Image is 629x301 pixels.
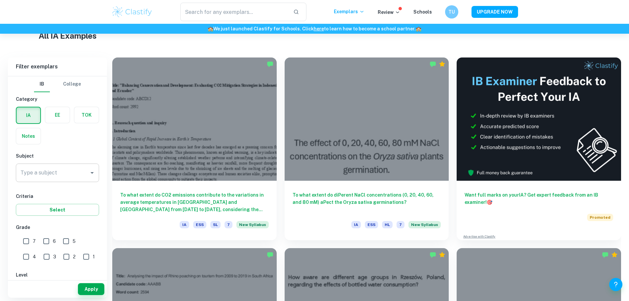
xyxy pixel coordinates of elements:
[112,57,277,240] a: To what extent do CO2 emissions contribute to the variations in average temperatures in [GEOGRAPH...
[236,221,269,232] div: Starting from the May 2026 session, the ESS IA requirements have changed. We created this exempla...
[180,3,288,21] input: Search for any exemplars...
[111,5,153,19] img: Clastify logo
[208,26,213,31] span: 🏫
[16,152,99,160] h6: Subject
[16,95,99,103] h6: Category
[39,30,590,42] h1: All IA Examples
[63,76,81,92] button: College
[1,25,628,32] h6: We just launched Clastify for Schools. Click to learn how to become a school partner.
[397,221,404,228] span: 7
[180,221,189,228] span: IA
[78,283,104,295] button: Apply
[34,76,81,92] div: Filter type choice
[34,76,50,92] button: IB
[225,221,232,228] span: 7
[93,253,95,260] span: 1
[457,57,621,181] img: Thumbnail
[463,234,495,239] a: Advertise with Clastify
[16,224,99,231] h6: Grade
[487,200,492,205] span: 🎯
[448,8,455,16] h6: TU
[16,204,99,216] button: Select
[120,191,269,213] h6: To what extent do CO2 emissions contribute to the variations in average temperatures in [GEOGRAPH...
[416,26,421,31] span: 🏫
[314,26,324,31] a: here
[378,9,400,16] p: Review
[439,61,445,67] div: Premium
[193,221,206,228] span: ESS
[45,107,70,123] button: EE
[408,221,441,228] span: New Syllabus
[33,238,36,245] span: 7
[602,251,609,258] img: Marked
[8,57,107,76] h6: Filter exemplars
[33,253,36,260] span: 4
[267,61,273,67] img: Marked
[53,253,56,260] span: 3
[465,191,613,206] h6: Want full marks on your IA ? Get expert feedback from an IB examiner!
[267,251,273,258] img: Marked
[236,221,269,228] span: New Syllabus
[472,6,518,18] button: UPGRADE NOW
[210,221,221,228] span: SL
[351,221,361,228] span: IA
[365,221,378,228] span: ESS
[87,168,97,177] button: Open
[445,5,458,19] button: TU
[16,128,41,144] button: Notes
[609,278,622,291] button: Help and Feedback
[16,271,99,279] h6: Level
[285,57,449,240] a: To what extent do diPerent NaCl concentrations (0, 20, 40, 60, and 80 mM) aPect the Oryza sativa ...
[430,61,436,67] img: Marked
[382,221,393,228] span: HL
[334,8,365,15] p: Exemplars
[408,221,441,232] div: Starting from the May 2026 session, the ESS IA requirements have changed. We created this exempla...
[17,107,40,123] button: IA
[430,251,436,258] img: Marked
[53,238,56,245] span: 6
[293,191,441,213] h6: To what extent do diPerent NaCl concentrations (0, 20, 40, 60, and 80 mM) aPect the Oryza sativa ...
[457,57,621,240] a: Want full marks on yourIA? Get expert feedback from an IB examiner!PromotedAdvertise with Clastify
[439,251,445,258] div: Premium
[74,107,99,123] button: TOK
[16,193,99,200] h6: Criteria
[413,9,432,15] a: Schools
[587,214,613,221] span: Promoted
[73,253,76,260] span: 2
[73,238,76,245] span: 5
[611,251,618,258] div: Premium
